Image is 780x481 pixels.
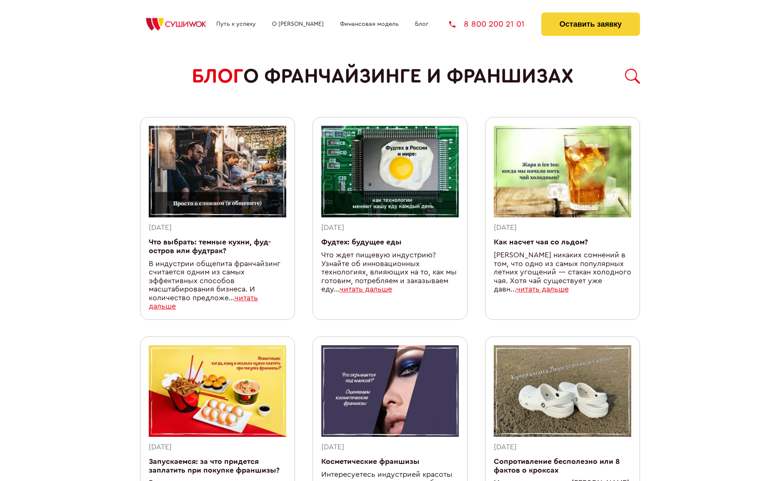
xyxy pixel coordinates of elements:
a: О [PERSON_NAME] [272,21,324,27]
a: Сопротивление бесполезно или 8 фактов о кроксах [494,458,620,474]
div: [DATE] [321,443,459,452]
span: 8 800 200 21 01 [464,20,525,28]
a: Запускаемся: за что придется заплатить при покупке франшизы? [149,458,280,474]
a: читать дальше [340,286,392,293]
span: БЛОГ [192,65,243,88]
div: В индустрии общепита франчайзинг считается одним из самых эффективных способов масштабирования би... [149,260,286,311]
span: о франчайзинге и франшизах [243,65,573,88]
a: Что выбрать: темные кухни, фуд-остров или фудтрак? [149,239,271,254]
a: Как насчет чая со льдом? [494,239,588,246]
div: [DATE] [149,443,286,452]
div: [PERSON_NAME] никаких сомнений в том, что одно из самых популярных летних угощений ― стакан холод... [494,251,631,294]
a: Блог [415,21,428,27]
a: Косметические франшизы [321,458,420,465]
a: Путь к успеху [216,21,256,27]
button: Оставить заявку [541,12,640,36]
div: [DATE] [149,224,286,232]
div: [DATE] [494,224,631,232]
div: [DATE] [321,224,459,232]
a: читать дальше [516,286,569,293]
a: Финансовая модель [340,21,399,27]
a: Фудтех: будущее еды [321,239,402,246]
div: [DATE] [494,443,631,452]
a: 8 800 200 21 01 [449,20,525,28]
div: Что ждет пищевую индустрию? Узнайте об инновационных технологиях, влияющих на то, как мы готовим,... [321,251,459,294]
